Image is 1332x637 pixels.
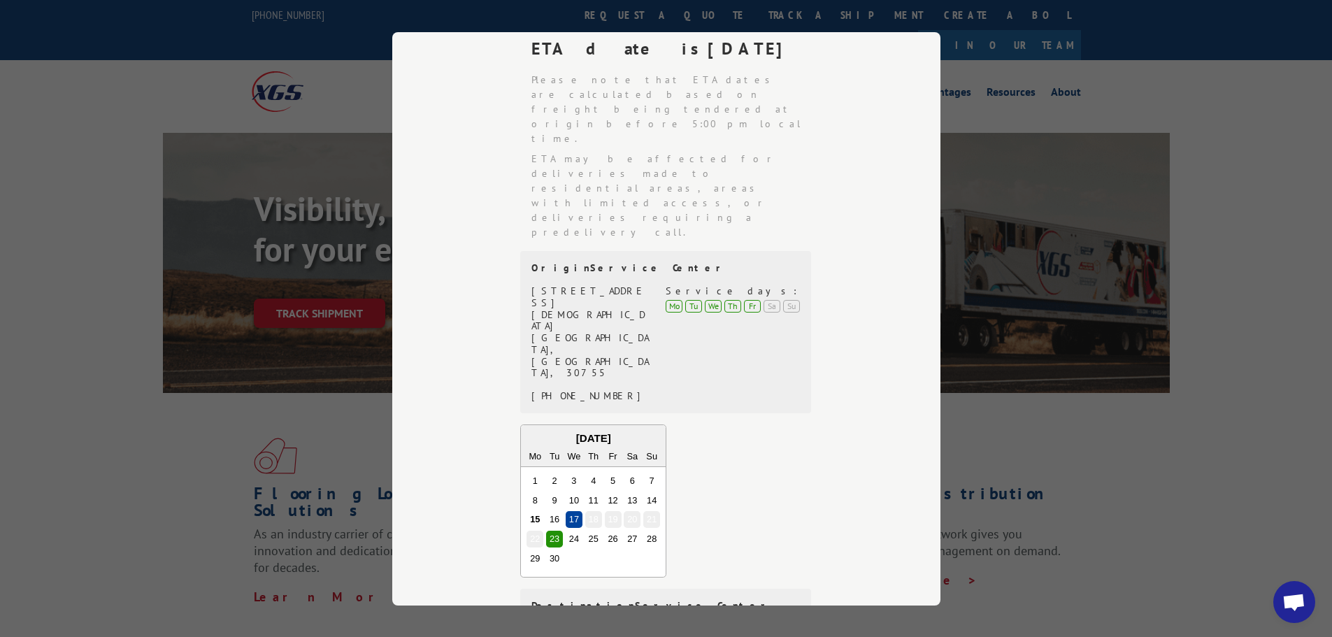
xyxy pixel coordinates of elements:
[546,472,563,489] div: Choose Tuesday, September 2nd, 2025
[565,492,582,508] div: Choose Wednesday, September 10th, 2025
[531,36,812,62] div: ETA date is
[604,472,621,489] div: Choose Friday, September 5th, 2025
[546,448,563,464] div: Tu
[565,472,582,489] div: Choose Wednesday, September 3rd, 2025
[531,390,650,402] div: [PHONE_NUMBER]
[764,299,780,312] div: Sa
[531,262,800,274] div: Origin Service Center
[531,73,812,146] li: Please note that ETA dates are calculated based on freight being tendered at origin before 5:00 p...
[604,448,621,464] div: Fr
[604,511,621,528] div: Choose Friday, September 19th, 2025
[643,511,660,528] div: Choose Sunday, September 21st, 2025
[527,511,543,528] div: Choose Monday, September 15th, 2025
[624,531,640,547] div: Choose Saturday, September 27th, 2025
[527,550,543,567] div: Choose Monday, September 29th, 2025
[643,448,660,464] div: Su
[527,492,543,508] div: Choose Monday, September 8th, 2025
[643,472,660,489] div: Choose Sunday, September 7th, 2025
[624,448,640,464] div: Sa
[585,492,601,508] div: Choose Thursday, September 11th, 2025
[604,531,621,547] div: Choose Friday, September 26th, 2025
[585,511,601,528] div: Choose Thursday, September 18th, 2025
[531,332,650,379] div: [GEOGRAPHIC_DATA], [GEOGRAPHIC_DATA], 30755
[624,511,640,528] div: Choose Saturday, September 20th, 2025
[546,511,563,528] div: Choose Tuesday, September 16th, 2025
[527,531,543,547] div: Choose Monday, September 22nd, 2025
[783,299,800,312] div: Su
[643,531,660,547] div: Choose Sunday, September 28th, 2025
[585,531,601,547] div: Choose Thursday, September 25th, 2025
[521,431,666,447] div: [DATE]
[531,600,800,612] div: Destination Service Center
[705,299,722,312] div: We
[708,38,794,59] strong: [DATE]
[525,471,661,568] div: month 2025-09
[565,511,582,528] div: Choose Wednesday, September 17th, 2025
[604,492,621,508] div: Choose Friday, September 12th, 2025
[527,448,543,464] div: Mo
[624,472,640,489] div: Choose Saturday, September 6th, 2025
[1273,581,1315,623] div: Open chat
[546,492,563,508] div: Choose Tuesday, September 9th, 2025
[527,472,543,489] div: Choose Monday, September 1st, 2025
[565,448,582,464] div: We
[744,299,761,312] div: Fr
[531,285,650,331] div: [STREET_ADDRESS][DEMOGRAPHIC_DATA]
[666,285,800,296] div: Service days:
[565,531,582,547] div: Choose Wednesday, September 24th, 2025
[666,299,682,312] div: Mo
[685,299,702,312] div: Tu
[724,299,741,312] div: Th
[585,472,601,489] div: Choose Thursday, September 4th, 2025
[624,492,640,508] div: Choose Saturday, September 13th, 2025
[546,531,563,547] div: Choose Tuesday, September 23rd, 2025
[585,448,601,464] div: Th
[546,550,563,567] div: Choose Tuesday, September 30th, 2025
[643,492,660,508] div: Choose Sunday, September 14th, 2025
[531,152,812,240] li: ETA may be affected for deliveries made to residential areas, areas with limited access, or deliv...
